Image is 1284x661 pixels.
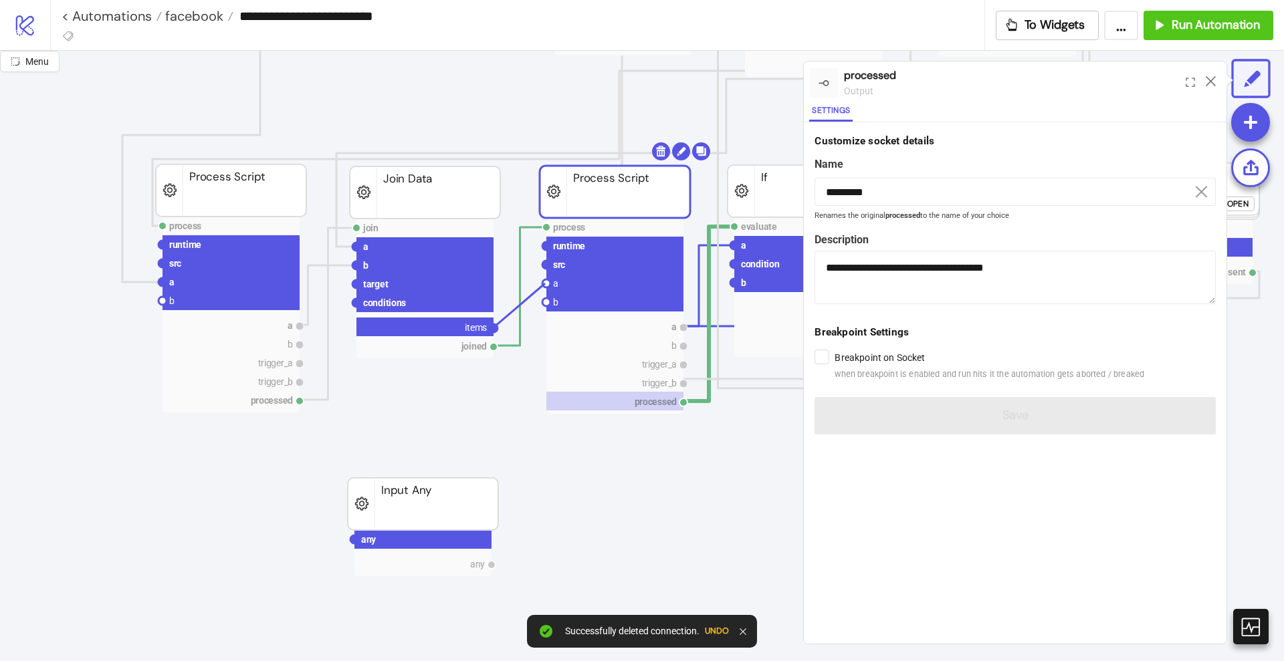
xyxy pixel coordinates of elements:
text: a [169,277,175,287]
button: ... [1104,11,1138,40]
text: a [741,240,746,251]
text: runtime [169,239,201,250]
text: b [553,297,558,307]
text: any [470,559,485,569]
b: processed [885,211,920,220]
button: Open [1221,196,1255,211]
label: Breakpoint on Socket [835,350,1144,381]
text: items [465,322,487,333]
button: Run Automation [1144,11,1273,40]
div: Successfully deleted connection. [565,626,700,637]
text: runtime [553,241,585,251]
text: b [288,339,293,350]
text: b [363,260,368,271]
small: Renames the original to the name of your choice [815,212,1216,220]
div: Open [1227,196,1249,212]
a: < Automations [62,9,162,23]
text: b [741,277,746,288]
label: Description [815,231,1216,248]
button: Settings [809,104,853,122]
text: a [363,241,368,252]
text: src [169,258,181,269]
text: b [169,295,175,306]
text: conditions [363,297,406,308]
text: target [363,279,389,289]
a: facebook [162,9,233,23]
text: b [671,340,677,351]
text: any [361,534,377,545]
span: Menu [25,56,49,67]
text: evaluate [741,221,777,232]
span: Run Automation [1172,17,1260,33]
text: a [288,320,293,331]
span: facebook [162,7,223,25]
text: a [553,278,558,289]
text: condition [741,259,780,269]
div: Breakpoint Settings [815,324,1216,340]
text: a [671,321,677,332]
text: process [169,221,201,231]
div: Customize socket details [815,133,1216,149]
button: To Widgets [996,11,1099,40]
label: Name [815,156,1216,172]
span: To Widgets [1025,17,1085,33]
text: src [553,259,565,270]
text: join [362,223,379,233]
span: when breakpoint is enabled and run hits it the automation gets aborted / breaked [835,368,1144,381]
div: output [844,84,1180,98]
span: radius-bottomright [11,57,20,66]
text: process [553,222,585,233]
span: expand [1186,78,1195,87]
div: processed [844,67,1180,84]
button: Undo [705,626,729,636]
